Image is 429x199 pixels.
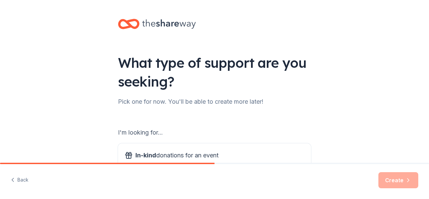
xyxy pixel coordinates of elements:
[118,53,311,91] div: What type of support are you seeking?
[118,96,311,107] div: Pick one for now. You'll be able to create more later!
[11,173,28,187] button: Back
[135,152,156,159] span: In-kind
[135,150,219,161] span: donations for an event
[118,143,311,186] button: In-kinddonations for an eventFind auction and raffle items, meals, snacks, desserts, alcohol, and...
[118,127,311,138] div: I'm looking for...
